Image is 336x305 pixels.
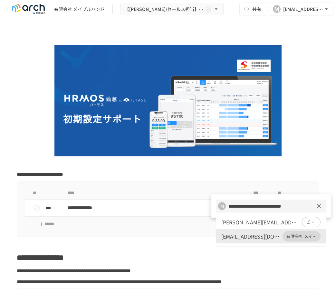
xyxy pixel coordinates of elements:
span: 有限会社 メイプルハンド [283,233,321,240]
div: [PERSON_NAME][EMAIL_ADDRESS][DOMAIN_NAME] [221,218,299,226]
div: M [218,202,226,210]
span: ビズリーチ [302,219,320,225]
button: クリア [314,202,323,211]
div: [EMAIL_ADDRESS][DOMAIN_NAME] [221,232,280,240]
